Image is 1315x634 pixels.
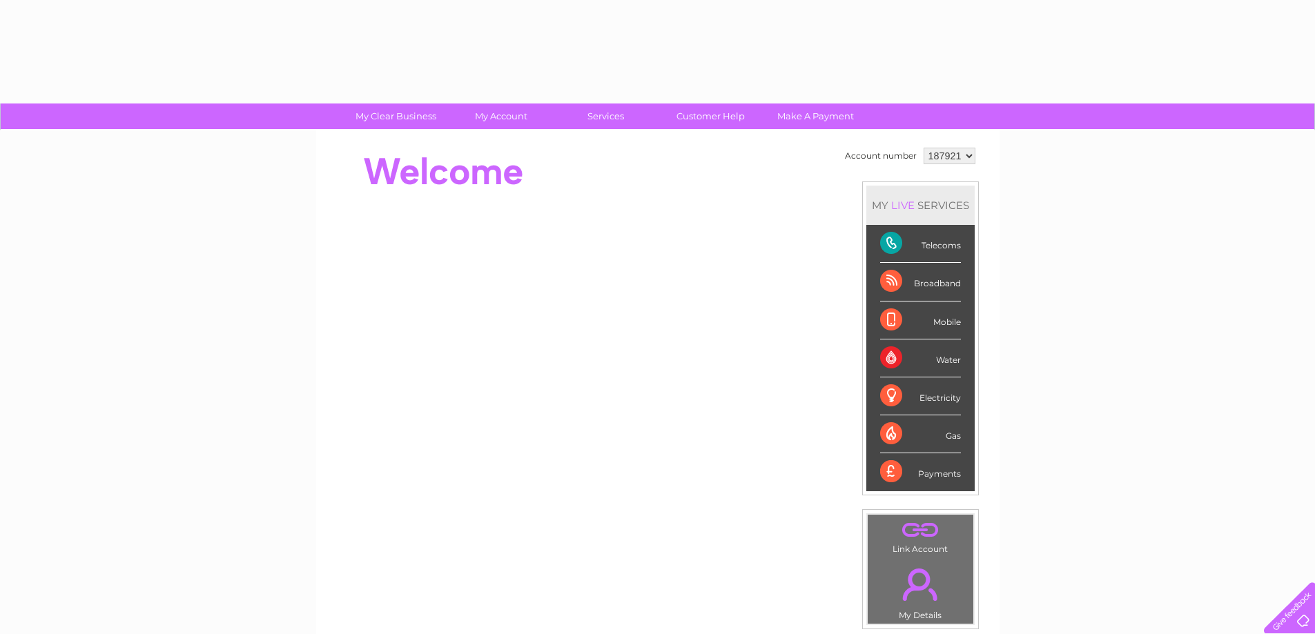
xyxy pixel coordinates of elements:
a: Services [549,103,663,129]
div: Telecoms [880,225,961,263]
div: Mobile [880,301,961,339]
div: Payments [880,453,961,491]
div: Gas [880,415,961,453]
a: . [871,518,970,542]
div: MY SERVICES [866,186,975,225]
a: My Clear Business [339,103,453,129]
td: Link Account [867,514,974,557]
div: LIVE [888,199,917,212]
td: My Details [867,557,974,624]
td: Account number [841,144,920,168]
a: Customer Help [654,103,768,129]
div: Water [880,339,961,377]
div: Electricity [880,377,961,415]
a: . [871,560,970,608]
a: Make A Payment [759,103,873,129]
a: My Account [444,103,558,129]
div: Broadband [880,263,961,301]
